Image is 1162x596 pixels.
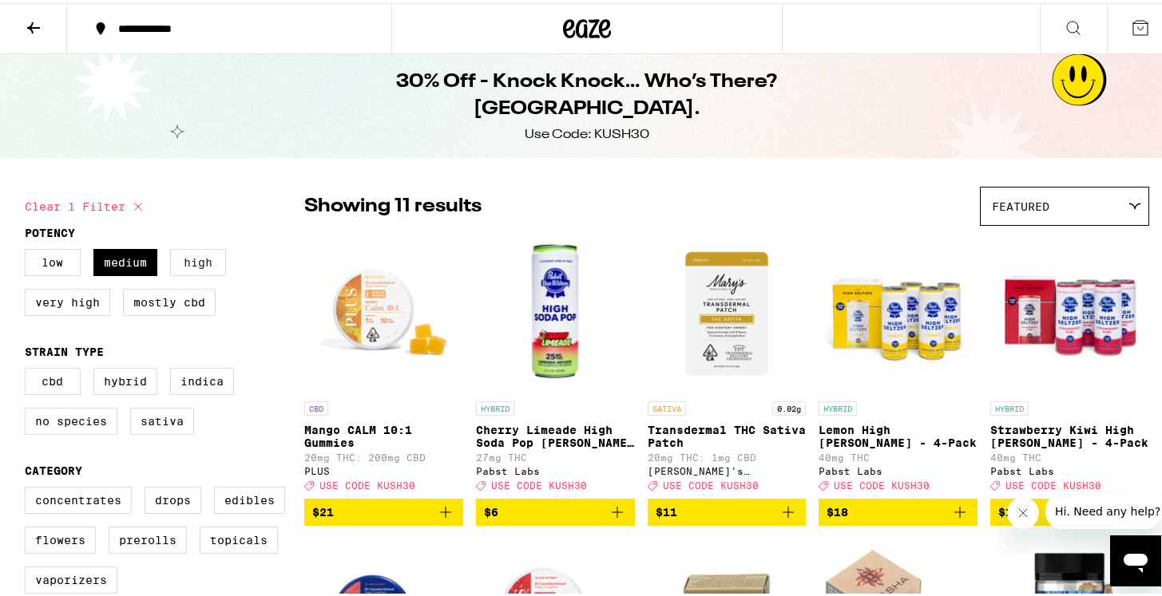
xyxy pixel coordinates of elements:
[990,398,1029,412] p: HYBRID
[998,503,1020,515] span: $18
[304,449,463,460] p: 20mg THC: 200mg CBD
[304,420,463,446] p: Mango CALM 10:1 Gummies
[25,342,104,355] legend: Strain Type
[990,231,1149,390] img: Pabst Labs - Strawberry Kiwi High Seltzer - 4-Pack
[319,477,415,487] span: USE CODE KUSH30
[25,461,82,474] legend: Category
[25,286,110,313] label: Very High
[819,463,978,473] div: Pabst Labs
[25,405,117,432] label: No Species
[214,484,285,511] label: Edibles
[170,246,226,273] label: High
[648,398,686,412] p: SATIVA
[109,523,187,551] label: Prerolls
[304,495,463,523] button: Add to bag
[663,477,759,487] span: USE CODE KUSH30
[648,231,807,390] img: Mary's Medicinals - Transdermal THC Sativa Patch
[819,420,978,446] p: Lemon High [PERSON_NAME] - 4-Pack
[827,503,848,515] span: $18
[296,65,878,120] h1: 30% Off - Knock Knock… Who’s There? [GEOGRAPHIC_DATA].
[491,477,587,487] span: USE CODE KUSH30
[312,503,334,515] span: $21
[484,503,498,515] span: $6
[648,495,807,523] button: Add to bag
[25,223,75,236] legend: Potency
[304,398,328,412] p: CBD
[819,449,978,460] p: 40mg THC
[648,420,807,446] p: Transdermal THC Sativa Patch
[25,563,117,590] label: Vaporizers
[990,231,1149,495] a: Open page for Strawberry Kiwi High Seltzer - 4-Pack from Pabst Labs
[93,365,157,392] label: Hybrid
[130,405,194,432] label: Sativa
[25,246,81,273] label: Low
[93,246,157,273] label: Medium
[304,190,482,217] p: Showing 11 results
[25,523,96,551] label: Flowers
[819,398,857,412] p: HYBRID
[656,503,677,515] span: $11
[819,231,978,390] img: Pabst Labs - Lemon High Seltzer - 4-Pack
[1045,491,1161,526] iframe: Message from company
[648,231,807,495] a: Open page for Transdermal THC Sativa Patch from Mary's Medicinals
[819,231,978,495] a: Open page for Lemon High Seltzer - 4-Pack from Pabst Labs
[990,420,1149,446] p: Strawberry Kiwi High [PERSON_NAME] - 4-Pack
[304,463,463,473] div: PLUS
[476,231,635,495] a: Open page for Cherry Limeade High Soda Pop Seltzer - 25mg from Pabst Labs
[123,286,216,313] label: Mostly CBD
[476,420,635,446] p: Cherry Limeade High Soda Pop [PERSON_NAME] - 25mg
[648,449,807,460] p: 20mg THC: 1mg CBD
[992,197,1049,210] span: Featured
[525,123,649,140] div: Use Code: KUSH30
[819,495,978,523] button: Add to bag
[1007,494,1039,526] iframe: Close message
[476,449,635,460] p: 27mg THC
[990,495,1149,523] button: Add to bag
[304,231,463,390] img: PLUS - Mango CALM 10:1 Gummies
[476,463,635,473] div: Pabst Labs
[145,484,201,511] label: Drops
[200,523,278,551] label: Topicals
[25,484,132,511] label: Concentrates
[834,477,930,487] span: USE CODE KUSH30
[25,365,81,392] label: CBD
[1005,477,1101,487] span: USE CODE KUSH30
[170,365,234,392] label: Indica
[990,449,1149,460] p: 40mg THC
[304,231,463,495] a: Open page for Mango CALM 10:1 Gummies from PLUS
[772,398,806,412] p: 0.02g
[990,463,1149,473] div: Pabst Labs
[476,231,635,390] img: Pabst Labs - Cherry Limeade High Soda Pop Seltzer - 25mg
[648,463,807,473] div: [PERSON_NAME]'s Medicinals
[25,184,148,223] button: Clear 1 filter
[476,398,514,412] p: HYBRID
[476,495,635,523] button: Add to bag
[1110,532,1161,583] iframe: Button to launch messaging window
